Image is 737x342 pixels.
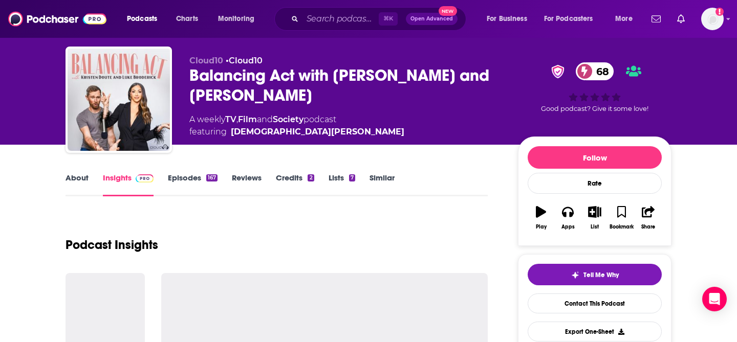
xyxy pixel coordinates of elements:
div: Open Intercom Messenger [702,287,727,311]
a: Film [238,115,257,124]
button: open menu [608,11,645,27]
span: Logged in as mijal [701,8,724,30]
a: TV [225,115,236,124]
a: Episodes167 [168,173,218,196]
span: , [236,115,238,124]
a: About [66,173,89,196]
button: Show profile menu [701,8,724,30]
button: open menu [480,11,540,27]
button: Bookmark [608,199,635,236]
a: Show notifications dropdown [673,10,689,28]
img: Balancing Act with Kristen Doute and Luke Broderick [68,49,170,151]
span: featuring [189,126,404,138]
div: verified Badge68Good podcast? Give it some love! [518,56,671,120]
span: ⌘ K [379,12,398,26]
a: Contact This Podcast [528,293,662,313]
img: User Profile [701,8,724,30]
span: and [257,115,273,124]
div: Bookmark [610,224,634,230]
div: 167 [206,174,218,181]
span: • [226,56,263,65]
span: Podcasts [127,12,157,26]
span: Tell Me Why [583,271,619,279]
a: Lists7 [329,173,355,196]
div: A weekly podcast [189,113,404,138]
span: Monitoring [218,12,254,26]
a: Cloud10 [229,56,263,65]
span: Good podcast? Give it some love! [541,105,648,112]
button: Apps [554,199,581,236]
a: InsightsPodchaser Pro [103,173,154,196]
a: Society [273,115,304,124]
img: tell me why sparkle [571,271,579,279]
a: 68 [576,62,614,80]
span: More [615,12,633,26]
button: Follow [528,146,662,169]
div: 7 [349,174,355,181]
button: Open AdvancedNew [406,13,458,25]
div: Share [641,224,655,230]
span: Cloud10 [189,56,223,65]
span: Charts [176,12,198,26]
span: For Business [487,12,527,26]
button: open menu [211,11,268,27]
div: List [591,224,599,230]
div: 2 [308,174,314,181]
div: Apps [561,224,575,230]
a: Credits2 [276,173,314,196]
a: Show notifications dropdown [647,10,665,28]
button: List [581,199,608,236]
span: For Podcasters [544,12,593,26]
div: Play [536,224,547,230]
img: Podchaser - Follow, Share and Rate Podcasts [8,9,106,29]
span: Open Advanced [410,16,453,21]
span: 68 [586,62,614,80]
div: Rate [528,173,662,194]
button: Export One-Sheet [528,322,662,341]
button: open menu [120,11,170,27]
button: Play [528,199,554,236]
a: Similar [370,173,395,196]
a: Kristen Doute [231,126,404,138]
span: New [439,6,457,16]
img: Podchaser Pro [136,174,154,183]
a: Charts [169,11,204,27]
img: verified Badge [548,65,568,78]
h1: Podcast Insights [66,237,158,253]
input: Search podcasts, credits, & more... [302,11,379,27]
button: Share [635,199,662,236]
button: open menu [537,11,608,27]
div: Search podcasts, credits, & more... [284,7,476,31]
button: tell me why sparkleTell Me Why [528,264,662,285]
svg: Add a profile image [716,8,724,16]
a: Reviews [232,173,262,196]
